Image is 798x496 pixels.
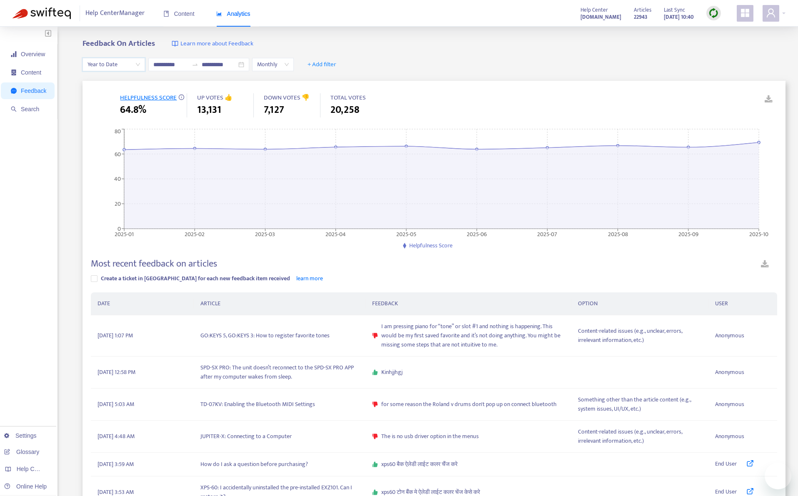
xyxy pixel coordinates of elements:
span: Analytics [216,10,250,17]
a: Settings [4,432,37,439]
span: End User [715,459,737,469]
span: Articles [634,5,651,15]
th: DATE [91,292,194,315]
span: [DATE] 1:07 PM [98,331,133,340]
td: How do I ask a question before purchasing? [194,453,365,476]
th: USER [708,292,777,315]
span: xps60 बैक ऐलेडी लाईट कलर चैंज करे [381,460,458,469]
span: [DATE] 4:48 AM [98,432,135,441]
span: 64.8% [120,102,146,117]
tspan: 2025-01 [115,229,134,239]
iframe: メッセージングウィンドウを開くボタン [765,463,791,489]
tspan: 40 [114,174,121,184]
td: JUPITER-X: Connecting to a Computer [194,421,365,453]
tspan: 0 [118,224,121,233]
img: sync.dc5367851b00ba804db3.png [708,8,719,18]
span: The is no usb driver option in the menus [381,432,479,441]
span: dislike [372,434,378,439]
tspan: 2025-03 [255,229,275,239]
span: Learn more about Feedback [180,39,253,49]
span: like [372,489,378,495]
span: Overview [21,51,45,57]
span: for some reason the Roland v drums don't pop up on connect bluetooth [381,400,557,409]
tspan: 2025-08 [608,229,628,239]
tspan: 20 [115,199,121,209]
td: TD-07KV: Enabling the Bluetooth MIDI Settings [194,389,365,421]
span: I am pressing piano for “tone” or slot #1 and nothing is happening. This would be my first saved ... [381,322,565,349]
span: Content [21,69,41,76]
tspan: 2025-06 [467,229,487,239]
td: SPD-SX PRO: The unit doesn’t reconnect to the SPD-SX PRO APP after my computer wakes from sleep. [194,356,365,389]
span: TOTAL VOTES [330,92,366,103]
span: Anonymous [715,331,744,340]
span: Search [21,106,39,112]
span: Anonymous [715,400,744,409]
span: appstore [740,8,750,18]
a: Online Help [4,483,47,490]
span: [DATE] 5:03 AM [98,400,134,409]
a: Learn more about Feedback [172,39,253,49]
span: Something other than the article content (e.g., system issues, UI/UX, etc.) [578,395,702,414]
tspan: 80 [115,127,121,136]
span: dislike [372,401,378,407]
span: Help Center [580,5,608,15]
span: Helpfulness Score [409,241,453,250]
span: like [372,461,378,467]
span: Content [163,10,195,17]
b: Feedback On Articles [83,37,155,50]
span: user [766,8,776,18]
td: GO:KEYS 5, GO:KEYS 3: How to register favorite tones [194,315,365,356]
span: signal [11,51,17,57]
strong: 22943 [634,12,648,22]
tspan: 2025-10 [749,229,768,239]
span: UP VOTES 👍 [197,92,233,103]
span: [DATE] 3:59 AM [98,460,134,469]
span: Anonymous [715,432,744,441]
tspan: 2025-02 [185,229,205,239]
span: Anonymous [715,368,744,377]
a: Glossary [4,449,39,455]
strong: [DOMAIN_NAME] [580,12,621,22]
img: Swifteq [13,7,71,19]
span: search [11,106,17,112]
span: 7,127 [264,102,284,117]
span: book [163,11,169,17]
span: [DATE] 12:58 PM [98,368,135,377]
span: Help Centers [17,466,51,472]
span: Help Center Manager [85,5,145,21]
span: container [11,70,17,75]
a: [DOMAIN_NAME] [580,12,621,22]
strong: [DATE] 10:40 [664,12,694,22]
span: DOWN VOTES 👎 [264,92,310,103]
span: Create a ticket in [GEOGRAPHIC_DATA] for each new feedback item received [101,274,290,283]
span: swap-right [192,61,198,68]
span: HELPFULNESS SCORE [120,92,177,103]
tspan: 2025-09 [678,229,698,239]
th: FEEDBACK [365,292,571,315]
span: 13,131 [197,102,221,117]
span: Kinhjjhgj [381,368,403,377]
th: OPTION [571,292,708,315]
tspan: 2025-04 [326,229,346,239]
button: + Add filter [301,58,343,71]
img: image-link [172,40,178,47]
span: dislike [372,333,378,339]
span: area-chart [216,11,222,17]
h4: Most recent feedback on articles [91,258,217,269]
tspan: 60 [115,149,121,159]
span: + Add filter [308,60,336,70]
tspan: 2025-07 [538,229,558,239]
th: ARTICLE [194,292,365,315]
span: to [192,61,198,68]
a: learn more [296,274,323,283]
span: message [11,88,17,94]
span: Monthly [257,58,289,71]
tspan: 2025-05 [396,229,416,239]
span: Last Sync [664,5,685,15]
span: like [372,369,378,375]
span: Feedback [21,87,46,94]
span: Content-related issues (e.g., unclear, errors, irrelevant information, etc.) [578,427,702,446]
span: Content-related issues (e.g., unclear, errors, irrelevant information, etc.) [578,327,702,345]
span: Year to Date [88,58,140,71]
span: 20,258 [330,102,359,117]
